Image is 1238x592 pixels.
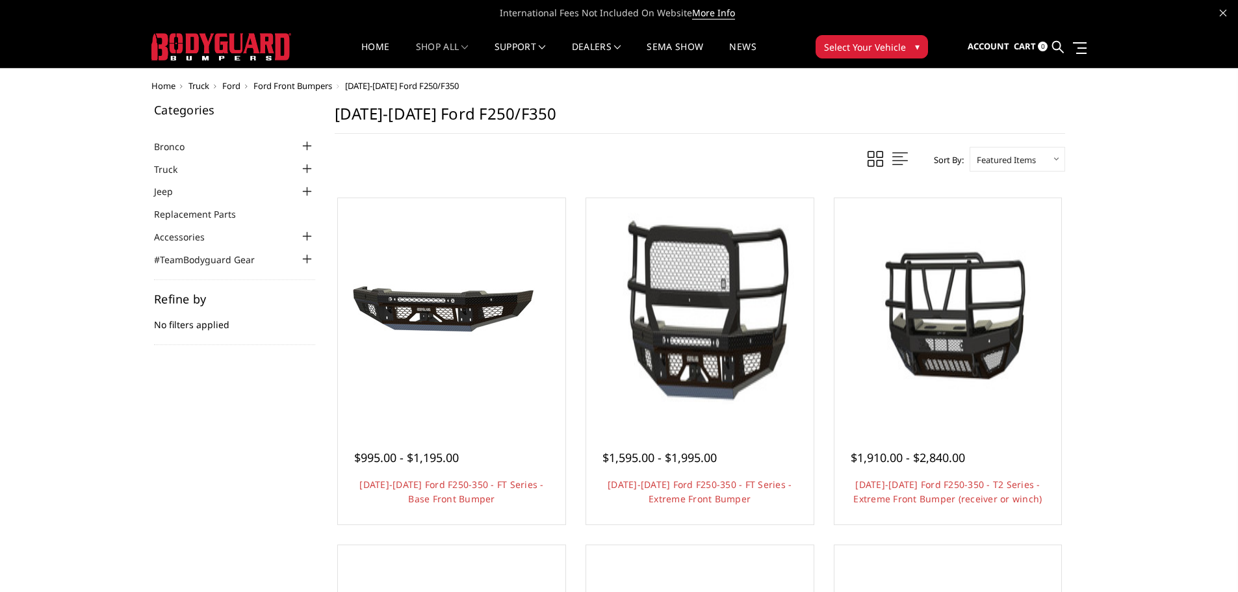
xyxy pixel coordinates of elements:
a: 2023-2025 Ford F250-350 - T2 Series - Extreme Front Bumper (receiver or winch) 2023-2025 Ford F25... [838,201,1059,422]
a: [DATE]-[DATE] Ford F250-350 - T2 Series - Extreme Front Bumper (receiver or winch) [853,478,1042,505]
img: 2023-2025 Ford F250-350 - FT Series - Base Front Bumper [348,263,556,361]
a: Cart 0 [1014,29,1048,64]
a: Account [968,29,1009,64]
a: SEMA Show [647,42,703,68]
a: Accessories [154,230,221,244]
button: Select Your Vehicle [816,35,928,58]
div: No filters applied [154,293,315,345]
span: $1,595.00 - $1,995.00 [602,450,717,465]
a: shop all [416,42,469,68]
h5: Categories [154,104,315,116]
a: [DATE]-[DATE] Ford F250-350 - FT Series - Extreme Front Bumper [608,478,792,505]
span: [DATE]-[DATE] Ford F250/F350 [345,80,459,92]
a: Bronco [154,140,201,153]
a: #TeamBodyguard Gear [154,253,271,266]
span: Select Your Vehicle [824,40,906,54]
a: Dealers [572,42,621,68]
span: ▾ [915,40,920,53]
a: Support [495,42,546,68]
a: Home [151,80,175,92]
a: Truck [154,162,194,176]
span: $995.00 - $1,195.00 [354,450,459,465]
a: Truck [188,80,209,92]
a: Ford [222,80,240,92]
span: 0 [1038,42,1048,51]
a: Jeep [154,185,189,198]
a: 2023-2025 Ford F250-350 - FT Series - Extreme Front Bumper 2023-2025 Ford F250-350 - FT Series - ... [589,201,810,422]
a: [DATE]-[DATE] Ford F250-350 - FT Series - Base Front Bumper [359,478,543,505]
span: Account [968,40,1009,52]
a: 2023-2025 Ford F250-350 - FT Series - Base Front Bumper [341,201,562,422]
a: News [729,42,756,68]
label: Sort By: [927,150,964,170]
h5: Refine by [154,293,315,305]
img: BODYGUARD BUMPERS [151,33,291,60]
a: More Info [692,6,735,19]
a: Replacement Parts [154,207,252,221]
a: Ford Front Bumpers [253,80,332,92]
a: Home [361,42,389,68]
span: $1,910.00 - $2,840.00 [851,450,965,465]
h1: [DATE]-[DATE] Ford F250/F350 [335,104,1065,134]
span: Cart [1014,40,1036,52]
